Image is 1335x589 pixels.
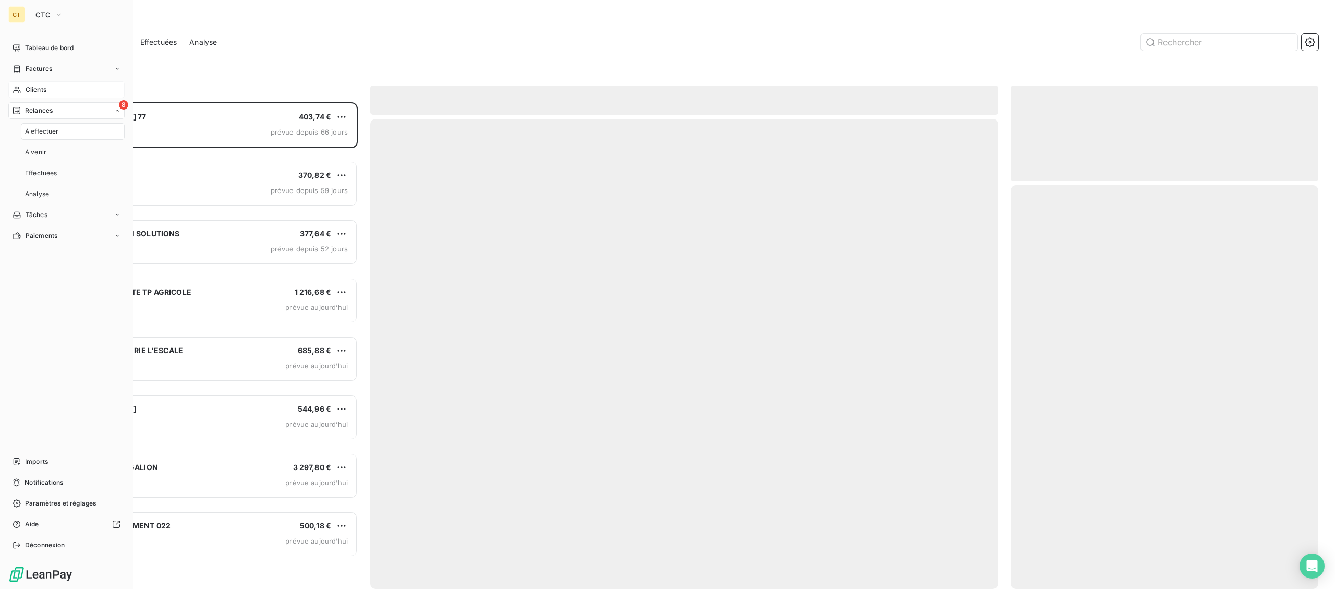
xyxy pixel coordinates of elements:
[293,463,332,472] span: 3 297,80 €
[299,112,331,121] span: 403,74 €
[8,566,73,583] img: Logo LeanPay
[26,231,57,241] span: Paiements
[119,100,128,110] span: 8
[35,10,51,19] span: CTC
[298,171,331,179] span: 370,82 €
[25,106,53,115] span: Relances
[26,85,46,94] span: Clients
[25,478,63,487] span: Notifications
[285,362,348,370] span: prévue aujourd’hui
[300,521,331,530] span: 500,18 €
[298,404,331,413] span: 544,96 €
[298,346,331,355] span: 685,88 €
[285,478,348,487] span: prévue aujourd’hui
[26,64,52,74] span: Factures
[1141,34,1297,51] input: Rechercher
[25,43,74,53] span: Tableau de bord
[271,186,348,195] span: prévue depuis 59 jours
[285,537,348,545] span: prévue aujourd’hui
[25,169,57,178] span: Effectuées
[25,127,59,136] span: À effectuer
[285,303,348,311] span: prévue aujourd’hui
[25,148,46,157] span: À venir
[8,516,125,533] a: Aide
[271,128,348,136] span: prévue depuis 66 jours
[25,457,48,466] span: Imports
[26,210,47,220] span: Tâches
[25,499,96,508] span: Paramètres et réglages
[295,287,332,296] span: 1 216,68 €
[25,189,49,199] span: Analyse
[189,37,217,47] span: Analyse
[271,245,348,253] span: prévue depuis 52 jours
[1300,554,1325,579] div: Open Intercom Messenger
[140,37,177,47] span: Effectuées
[8,6,25,23] div: CT
[25,540,65,550] span: Déconnexion
[285,420,348,428] span: prévue aujourd’hui
[25,520,39,529] span: Aide
[50,102,358,589] div: grid
[300,229,331,238] span: 377,64 €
